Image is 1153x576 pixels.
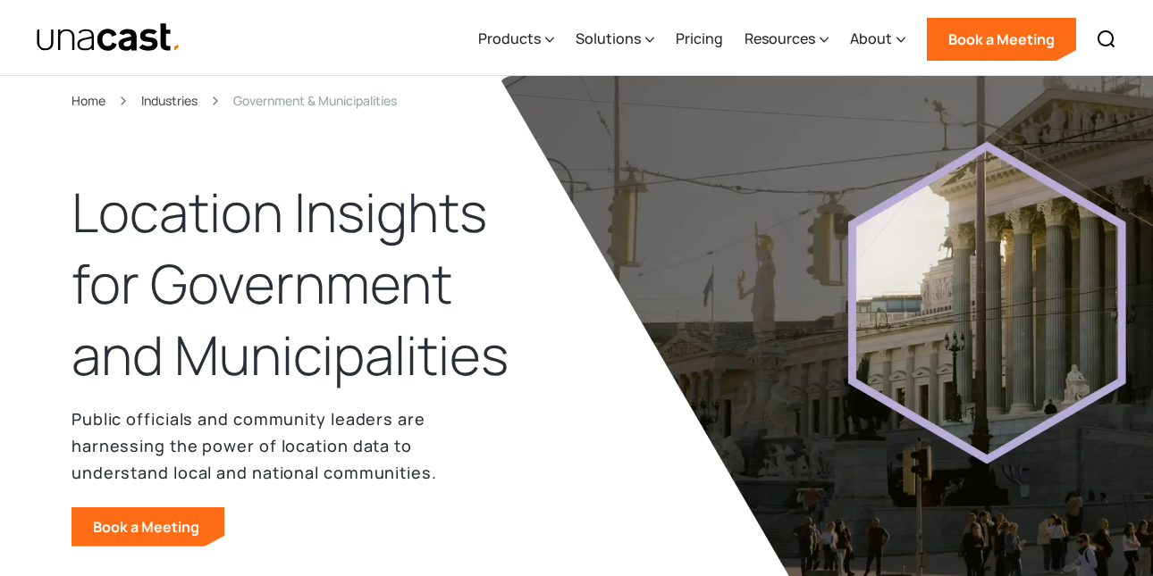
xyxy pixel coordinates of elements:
[850,3,905,76] div: About
[72,405,509,486] p: Public officials and community leaders are harnessing the power of location data to understand lo...
[745,28,815,49] div: Resources
[72,90,105,111] a: Home
[850,28,892,49] div: About
[72,177,509,390] h1: Location Insights for Government and Municipalities
[36,22,181,54] a: home
[745,3,829,76] div: Resources
[576,3,654,76] div: Solutions
[478,28,541,49] div: Products
[36,22,181,54] img: Unacast text logo
[478,3,554,76] div: Products
[72,507,224,547] a: Book a Meeting
[233,90,397,111] div: Government & Municipalities
[927,18,1076,61] a: Book a Meeting
[1096,29,1117,50] img: Search icon
[141,90,198,111] a: Industries
[676,3,723,76] a: Pricing
[576,28,641,49] div: Solutions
